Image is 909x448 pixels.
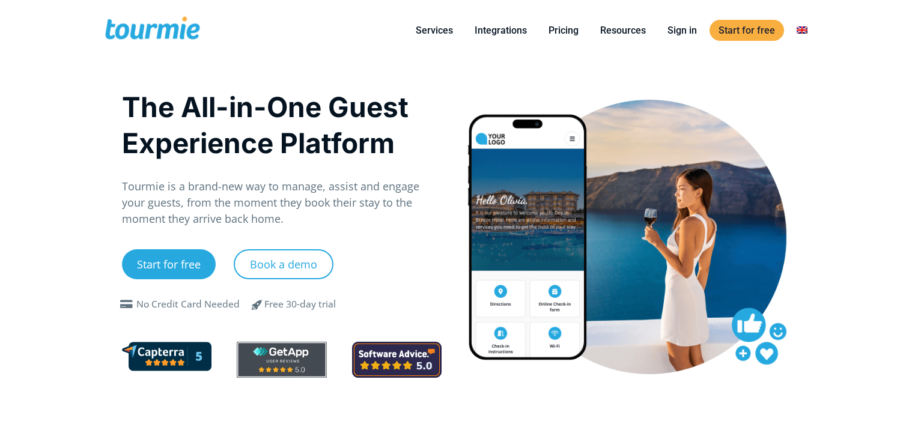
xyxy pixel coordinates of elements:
h1: The All-in-One Guest Experience Platform [122,89,442,161]
p: Tourmie is a brand-new way to manage, assist and engage your guests, from the moment they book th... [122,178,442,227]
a: Start for free [122,249,216,279]
a: Resources [591,23,655,38]
a: Integrations [466,23,536,38]
span:  [243,297,272,312]
a: Sign in [658,23,706,38]
div: Free 30-day trial [264,297,336,312]
span:  [117,300,136,309]
a: Services [407,23,462,38]
div: No Credit Card Needed [136,297,240,312]
a: Book a demo [234,249,333,279]
a: Pricing [540,23,588,38]
a: Start for free [710,20,784,41]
